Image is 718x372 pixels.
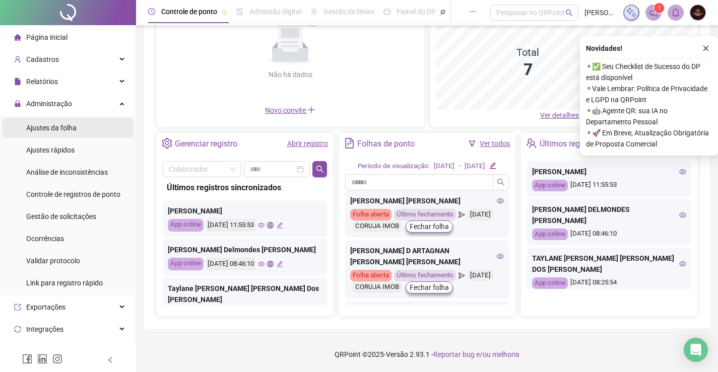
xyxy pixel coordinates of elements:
[497,253,504,260] span: eye
[497,178,505,186] span: search
[459,209,465,220] span: send
[52,354,62,364] span: instagram
[532,277,686,289] div: [DATE] 08:25:54
[26,100,72,108] span: Administração
[532,166,686,177] div: [PERSON_NAME]
[526,138,537,148] span: team
[649,8,658,17] span: notification
[37,354,47,364] span: linkedin
[540,111,588,119] a: Ver detalhes down
[532,180,568,191] div: App online
[468,209,493,220] div: [DATE]
[350,270,391,281] div: Folha aberta
[310,8,317,15] span: sun
[586,127,712,150] span: ⚬ 🚀 Em Breve, Atualização Obrigatória de Proposta Comercial
[434,161,454,172] div: [DATE]
[702,45,709,52] span: close
[26,347,66,355] span: Agente de IA
[465,161,485,172] div: [DATE]
[221,9,227,15] span: pushpin
[26,33,68,41] span: Página inicial
[654,3,664,13] sup: 1
[480,139,510,147] a: Ver todos
[148,8,155,15] span: clock-circle
[540,135,651,153] div: Últimos registros sincronizados
[26,212,96,220] span: Gestão de solicitações
[440,9,446,15] span: pushpin
[168,205,322,216] div: [PERSON_NAME]
[167,181,323,194] div: Últimos registros sincronizados
[433,350,519,358] span: Reportar bug e/ou melhoria
[586,83,712,105] span: ⚬ Vale Lembrar: Política de Privacidade e LGPD na QRPoint
[386,350,408,358] span: Versão
[532,180,686,191] div: [DATE] 11:55:53
[406,220,453,233] button: Fechar folha
[684,338,708,362] div: Open Intercom Messenger
[277,222,283,229] span: edit
[206,219,255,232] div: [DATE] 11:55:53
[14,304,21,311] span: export
[26,257,80,265] span: Validar protocolo
[350,209,391,220] div: Folha aberta
[26,190,120,198] span: Controle de registros de ponto
[565,9,573,17] span: search
[267,222,274,229] span: global
[690,5,705,20] img: 2782
[410,221,449,232] span: Fechar folha
[584,7,617,18] span: [PERSON_NAME]
[26,78,58,86] span: Relatórios
[107,356,114,363] span: left
[679,260,686,267] span: eye
[168,258,204,270] div: App online
[358,161,430,172] div: Período de visualização:
[586,105,712,127] span: ⚬ 🤖 Agente QR: sua IA no Departamento Pessoal
[161,8,217,16] span: Controle de ponto
[350,195,504,206] div: [PERSON_NAME] [PERSON_NAME]
[287,139,328,147] a: Abrir registro
[489,162,496,169] span: edit
[26,279,103,287] span: Link para registro rápido
[26,55,59,63] span: Cadastros
[26,235,64,243] span: Ocorrências
[168,219,204,232] div: App online
[236,8,243,15] span: file-done
[497,197,504,204] span: eye
[168,244,322,255] div: [PERSON_NAME] Delmondes [PERSON_NAME]
[679,211,686,218] span: eye
[469,140,476,147] span: filter
[459,270,465,281] span: send
[136,337,718,372] footer: QRPoint © 2025 - 2.93.1 -
[258,261,265,267] span: eye
[350,245,504,267] div: [PERSON_NAME] D ARTAGNAN [PERSON_NAME] [PERSON_NAME]
[540,111,579,119] span: Ver detalhes
[459,161,461,172] div: -
[14,100,21,107] span: lock
[532,253,686,275] div: TAYLANE [PERSON_NAME] [PERSON_NAME] DOS [PERSON_NAME]
[586,43,622,54] span: Novidades !
[671,8,680,17] span: bell
[267,261,274,267] span: global
[14,78,21,85] span: file
[394,209,456,220] div: Último fechamento
[468,270,493,281] div: [DATE]
[265,106,315,114] span: Novo convite
[175,135,237,153] div: Gerenciar registro
[406,281,453,293] button: Fechar folha
[206,258,255,270] div: [DATE] 08:46:10
[397,8,436,16] span: Painel do DP
[532,229,686,240] div: [DATE] 08:46:10
[394,270,456,281] div: Último fechamento
[532,277,568,289] div: App online
[14,326,21,333] span: sync
[162,138,172,148] span: setting
[26,168,108,176] span: Análise de inconsistências
[277,261,283,267] span: edit
[26,146,75,154] span: Ajustes rápidos
[410,282,449,293] span: Fechar folha
[26,325,63,333] span: Integrações
[658,5,661,12] span: 1
[22,354,32,364] span: facebook
[307,106,315,114] span: plus
[168,283,322,305] div: Taylane [PERSON_NAME] [PERSON_NAME] Dos [PERSON_NAME]
[26,303,66,311] span: Exportações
